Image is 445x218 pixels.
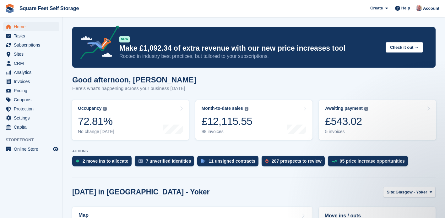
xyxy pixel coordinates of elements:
img: icon-info-grey-7440780725fd019a000dd9b08b2336e03edf1995a4989e88bcd33f0948082b44.svg [364,107,368,111]
img: move_ins_to_allocate_icon-fdf77a2bb77ea45bf5b3d319d69a93e2d87916cf1d5bf7949dd705db3b84f3ca.svg [76,159,79,163]
div: 2 move ins to allocate [83,159,128,164]
a: menu [3,77,59,86]
div: 287 prospects to review [272,159,322,164]
span: Analytics [14,68,52,77]
span: Online Store [14,145,52,154]
div: 11 unsigned contracts [209,159,255,164]
span: Protection [14,104,52,113]
div: NEW [119,36,130,42]
span: Invoices [14,77,52,86]
p: ACTIONS [72,149,436,153]
img: prospect-51fa495bee0391a8d652442698ab0144808aea92771e9ea1ae160a38d050c398.svg [265,159,269,163]
span: Capital [14,123,52,131]
div: 95 price increase opportunities [340,159,405,164]
a: menu [3,50,59,59]
a: menu [3,104,59,113]
a: menu [3,59,59,68]
a: menu [3,31,59,40]
p: Here's what's happening across your business [DATE] [72,85,196,92]
span: Subscriptions [14,41,52,49]
img: price_increase_opportunities-93ffe204e8149a01c8c9dc8f82e8f89637d9d84a8eef4429ea346261dce0b2c0.svg [332,160,337,163]
a: menu [3,41,59,49]
div: 72.81% [78,115,114,128]
div: Occupancy [78,106,101,111]
a: Square Feet Self Storage [17,3,81,14]
a: Preview store [52,145,59,153]
button: Check it out → [386,42,423,53]
img: icon-info-grey-7440780725fd019a000dd9b08b2336e03edf1995a4989e88bcd33f0948082b44.svg [245,107,248,111]
span: Pricing [14,86,52,95]
a: 2 move ins to allocate [72,156,135,170]
h1: Good afternoon, [PERSON_NAME] [72,75,196,84]
a: menu [3,22,59,31]
button: Site: Glasgow - Yoker [383,187,436,197]
span: Storefront [6,137,62,143]
a: 7 unverified identities [135,156,198,170]
div: No change [DATE] [78,129,114,134]
span: Glasgow - Yoker [396,189,427,195]
div: 5 invoices [325,129,368,134]
a: menu [3,123,59,131]
a: 11 unsigned contracts [197,156,262,170]
a: menu [3,86,59,95]
div: £12,115.55 [202,115,252,128]
img: icon-info-grey-7440780725fd019a000dd9b08b2336e03edf1995a4989e88bcd33f0948082b44.svg [103,107,107,111]
span: Sites [14,50,52,59]
div: 98 invoices [202,129,252,134]
span: Site: [387,189,395,195]
a: Month-to-date sales £12,115.55 98 invoices [195,100,313,140]
a: menu [3,95,59,104]
a: menu [3,114,59,122]
img: verify_identity-adf6edd0f0f0b5bbfe63781bf79b02c33cf7c696d77639b501bdc392416b5a36.svg [138,159,143,163]
div: £543.02 [325,115,368,128]
span: Create [370,5,383,11]
a: Awaiting payment £543.02 5 invoices [319,100,436,140]
span: Coupons [14,95,52,104]
span: Account [423,5,439,12]
a: 287 prospects to review [262,156,328,170]
p: Rooted in industry best practices, but tailored to your subscriptions. [119,53,381,60]
img: price-adjustments-announcement-icon-8257ccfd72463d97f412b2fc003d46551f7dbcb40ab6d574587a9cd5c0d94... [75,25,119,61]
a: 95 price increase opportunities [328,156,411,170]
div: Month-to-date sales [202,106,243,111]
a: menu [3,145,59,154]
img: contract_signature_icon-13c848040528278c33f63329250d36e43548de30e8caae1d1a13099fd9432cc5.svg [201,159,205,163]
h2: [DATE] in [GEOGRAPHIC_DATA] - Yoker [72,188,209,196]
span: Tasks [14,31,52,40]
a: menu [3,68,59,77]
span: Home [14,22,52,31]
a: Occupancy 72.81% No change [DATE] [72,100,189,140]
div: Awaiting payment [325,106,363,111]
span: Settings [14,114,52,122]
img: stora-icon-8386f47178a22dfd0bd8f6a31ec36ba5ce8667c1dd55bd0f319d3a0aa187defe.svg [5,4,14,13]
p: Make £1,092.34 of extra revenue with our new price increases tool [119,44,381,53]
img: David Greer [416,5,422,11]
span: CRM [14,59,52,68]
span: Help [401,5,410,11]
div: 7 unverified identities [146,159,191,164]
h2: Map [79,212,89,218]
